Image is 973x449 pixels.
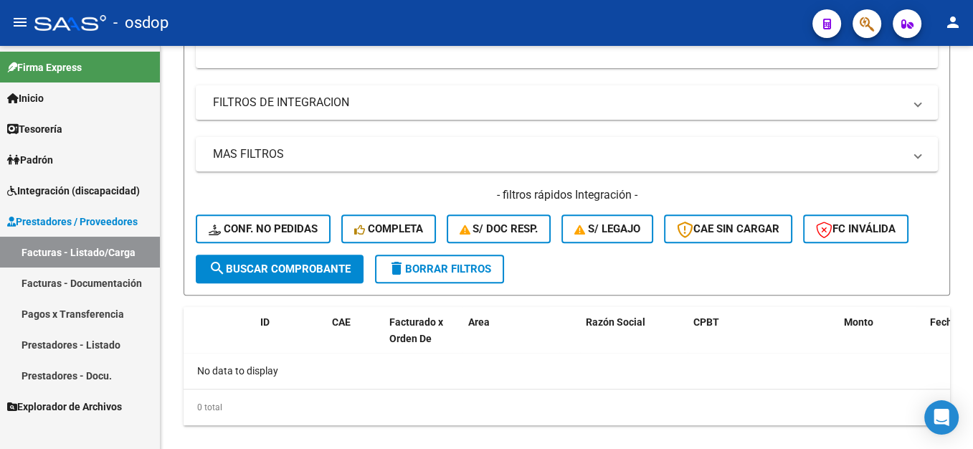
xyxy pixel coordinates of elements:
[7,121,62,137] span: Tesorería
[803,214,908,243] button: FC Inválida
[209,263,351,275] span: Buscar Comprobante
[196,187,938,203] h4: - filtros rápidos Integración -
[677,222,779,235] span: CAE SIN CARGAR
[7,152,53,168] span: Padrón
[388,263,491,275] span: Borrar Filtros
[924,400,959,435] div: Open Intercom Messenger
[844,316,873,328] span: Monto
[184,353,949,389] div: No data to display
[561,214,653,243] button: S/ legajo
[468,316,490,328] span: Area
[664,214,792,243] button: CAE SIN CARGAR
[838,307,924,370] datatable-header-cell: Monto
[184,389,950,425] div: 0 total
[196,137,938,171] mat-expansion-panel-header: MAS FILTROS
[7,214,138,230] span: Prestadores / Proveedores
[341,214,436,243] button: Completa
[7,399,122,415] span: Explorador de Archivos
[388,260,405,277] mat-icon: delete
[213,146,903,162] mat-panel-title: MAS FILTROS
[944,14,962,31] mat-icon: person
[586,316,645,328] span: Razón Social
[209,222,318,235] span: Conf. no pedidas
[7,60,82,75] span: Firma Express
[326,307,384,370] datatable-header-cell: CAE
[574,222,640,235] span: S/ legajo
[688,307,838,370] datatable-header-cell: CPBT
[196,214,331,243] button: Conf. no pedidas
[580,307,688,370] datatable-header-cell: Razón Social
[11,14,29,31] mat-icon: menu
[693,316,719,328] span: CPBT
[375,255,504,283] button: Borrar Filtros
[209,260,226,277] mat-icon: search
[332,316,351,328] span: CAE
[196,85,938,120] mat-expansion-panel-header: FILTROS DE INTEGRACION
[113,7,169,39] span: - osdop
[354,222,423,235] span: Completa
[447,214,551,243] button: S/ Doc Resp.
[255,307,326,370] datatable-header-cell: ID
[7,183,140,199] span: Integración (discapacidad)
[7,90,44,106] span: Inicio
[460,222,538,235] span: S/ Doc Resp.
[384,307,462,370] datatable-header-cell: Facturado x Orden De
[389,316,443,344] span: Facturado x Orden De
[213,95,903,110] mat-panel-title: FILTROS DE INTEGRACION
[816,222,896,235] span: FC Inválida
[462,307,559,370] datatable-header-cell: Area
[260,316,270,328] span: ID
[196,255,364,283] button: Buscar Comprobante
